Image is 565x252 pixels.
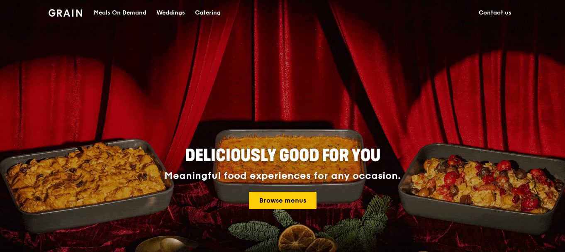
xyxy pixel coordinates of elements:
img: Grain [49,9,82,17]
a: Contact us [474,0,516,25]
div: Catering [195,0,221,25]
span: Deliciously good for you [185,146,380,166]
a: Browse menus [249,192,317,209]
div: Weddings [156,0,185,25]
a: Weddings [151,0,190,25]
div: Meals On Demand [94,0,146,25]
div: Meaningful food experiences for any occasion. [133,170,432,182]
a: Catering [190,0,226,25]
